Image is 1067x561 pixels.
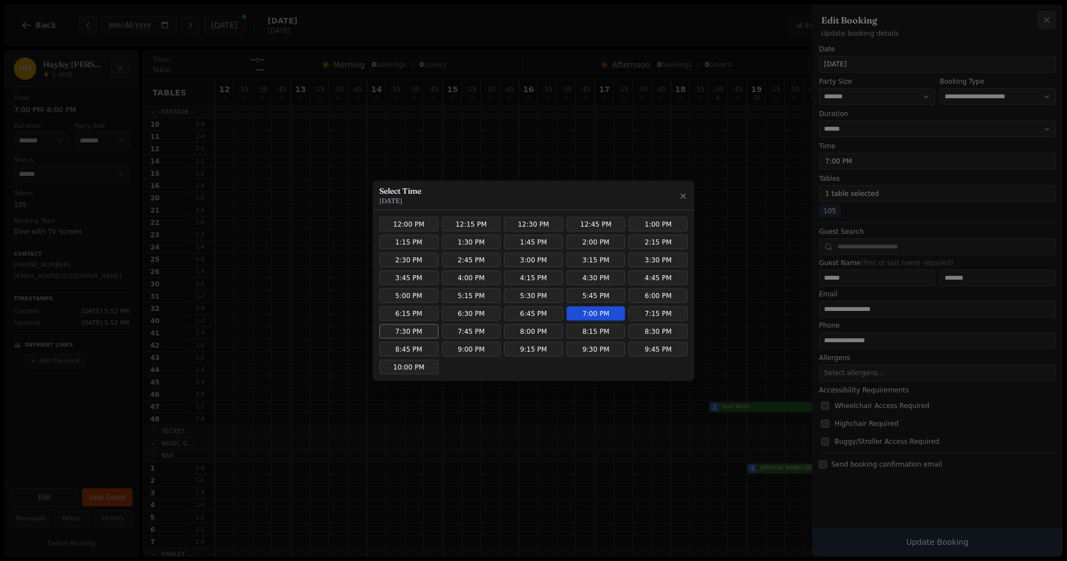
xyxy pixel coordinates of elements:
button: 5:45 PM [566,288,626,303]
button: 8:15 PM [566,324,626,338]
button: 12:00 PM [379,217,439,231]
button: 8:30 PM [628,324,688,338]
button: 6:30 PM [442,306,501,320]
button: 1:45 PM [504,234,563,249]
button: 7:45 PM [442,324,501,338]
button: 7:15 PM [628,306,688,320]
button: 9:00 PM [442,342,501,356]
button: 12:30 PM [504,217,563,231]
button: 9:30 PM [566,342,626,356]
button: 9:15 PM [504,342,563,356]
button: 2:00 PM [566,234,626,249]
h3: Select Time [379,185,421,196]
button: 4:00 PM [442,270,501,285]
button: 3:15 PM [566,252,626,267]
button: 5:00 PM [379,288,439,303]
button: 6:45 PM [504,306,563,320]
button: 8:00 PM [504,324,563,338]
button: 1:00 PM [628,217,688,231]
button: 8:45 PM [379,342,439,356]
button: 6:15 PM [379,306,439,320]
button: 7:30 PM [379,324,439,338]
button: 3:45 PM [379,270,439,285]
button: 4:15 PM [504,270,563,285]
button: 7:00 PM [566,306,626,320]
button: 2:30 PM [379,252,439,267]
button: 3:30 PM [628,252,688,267]
button: 4:45 PM [628,270,688,285]
button: 10:00 PM [379,359,439,374]
button: 5:15 PM [442,288,501,303]
button: 2:45 PM [442,252,501,267]
button: 5:30 PM [504,288,563,303]
button: 1:30 PM [442,234,501,249]
button: 2:15 PM [628,234,688,249]
button: 1:15 PM [379,234,439,249]
button: 12:15 PM [442,217,501,231]
button: 3:00 PM [504,252,563,267]
button: 4:30 PM [566,270,626,285]
p: [DATE] [379,196,421,205]
button: 9:45 PM [628,342,688,356]
button: 12:45 PM [566,217,626,231]
button: 6:00 PM [628,288,688,303]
